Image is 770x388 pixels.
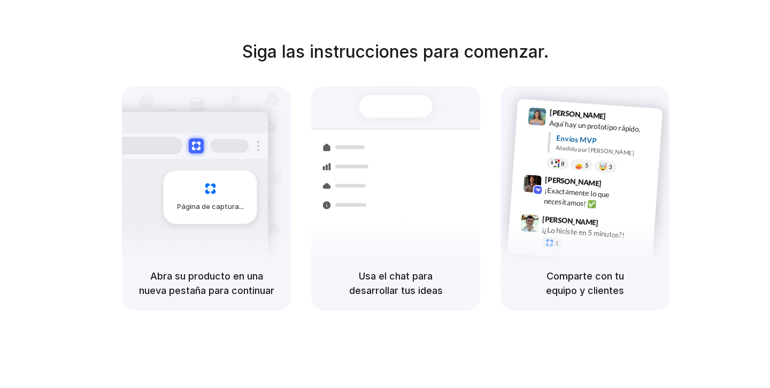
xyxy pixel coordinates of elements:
font: 1 [555,239,559,247]
font: [PERSON_NAME] [545,175,602,187]
font: 🤯 [598,161,608,170]
font: Página de captura [177,202,239,211]
font: 5 [584,161,588,169]
font: [PERSON_NAME] [550,108,606,120]
font: ¡¿Lo hiciste en 5 minutos?! [542,225,625,239]
font: 8 [560,160,564,167]
font: 9:42 a. m. [605,181,628,189]
font: 3 [609,163,612,170]
font: Añadido por [PERSON_NAME] [556,144,634,157]
font: Siga las instrucciones para comenzar. [242,41,549,62]
font: Envíos MVP [556,133,597,144]
font: 9:41 a. m. [610,113,633,122]
font: 9:47 a. m. [602,220,626,228]
font: Comparte con tu equipo y clientes [546,270,624,296]
font: Usa el chat para desarrollar tus ideas [349,270,443,296]
font: ¡Exactamente lo que necesitamos! ✅ [543,185,610,208]
font: Abra su producto en una nueva pestaña para continuar [139,270,274,296]
font: Aquí hay un prototipo rápido. [549,118,641,133]
font: [PERSON_NAME] [542,214,599,227]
